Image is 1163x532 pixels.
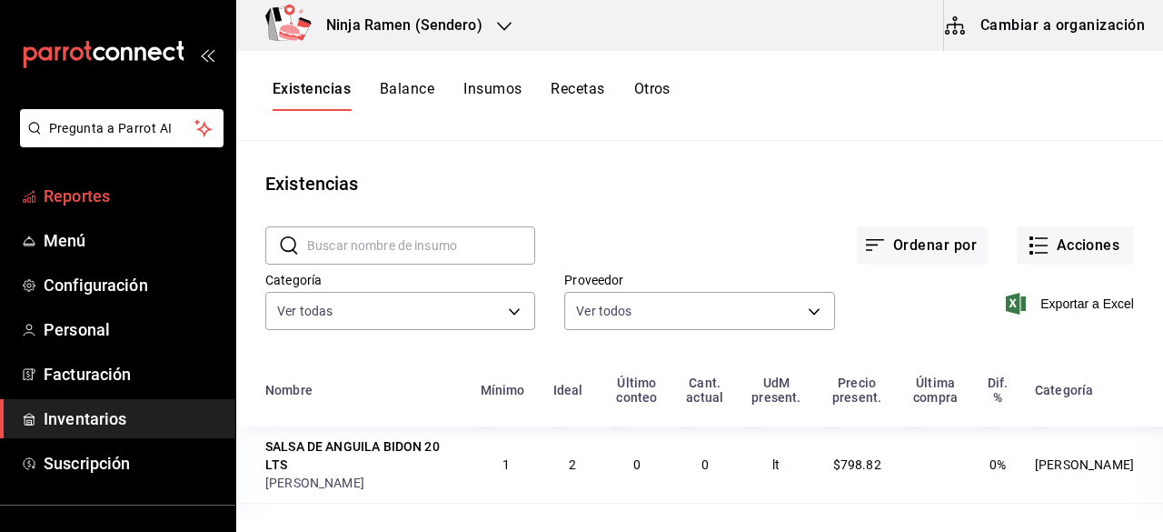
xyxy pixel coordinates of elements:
[277,302,333,320] span: Ver todas
[44,407,221,431] span: Inventarios
[613,376,661,405] div: Último conteo
[701,457,709,472] span: 0
[682,376,727,405] div: Cant. actual
[910,376,961,405] div: Última compra
[826,376,889,405] div: Precio present.
[1035,383,1093,397] div: Categoría
[569,457,576,472] span: 2
[463,80,522,111] button: Insumos
[380,80,434,111] button: Balance
[44,273,221,297] span: Configuración
[1024,427,1163,503] td: [PERSON_NAME]
[273,80,671,111] div: navigation tabs
[265,383,313,397] div: Nombre
[983,376,1013,405] div: Dif. %
[265,274,535,286] label: Categoría
[833,457,881,472] span: $798.82
[738,427,814,503] td: lt
[44,184,221,208] span: Reportes
[273,80,351,111] button: Existencias
[1017,226,1134,265] button: Acciones
[553,383,583,397] div: Ideal
[634,80,671,111] button: Otros
[265,437,459,474] div: SALSA DE ANGUILA BIDON 20 LTS
[200,47,214,62] button: open_drawer_menu
[265,170,358,197] div: Existencias
[49,119,195,138] span: Pregunta a Parrot AI
[44,362,221,386] span: Facturación
[857,226,988,265] button: Ordenar por
[307,227,535,264] input: Buscar nombre de insumo
[551,80,604,111] button: Recetas
[576,302,631,320] span: Ver todos
[44,317,221,342] span: Personal
[20,109,224,147] button: Pregunta a Parrot AI
[502,457,510,472] span: 1
[13,132,224,151] a: Pregunta a Parrot AI
[44,451,221,476] span: Suscripción
[1009,293,1134,315] button: Exportar a Excel
[633,457,641,472] span: 0
[749,376,803,405] div: UdM present.
[989,457,1006,472] span: 0%
[481,383,525,397] div: Mínimo
[312,15,482,36] h3: Ninja Ramen (Sendero)
[564,274,834,286] label: Proveedor
[44,228,221,253] span: Menú
[265,474,459,492] div: [PERSON_NAME]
